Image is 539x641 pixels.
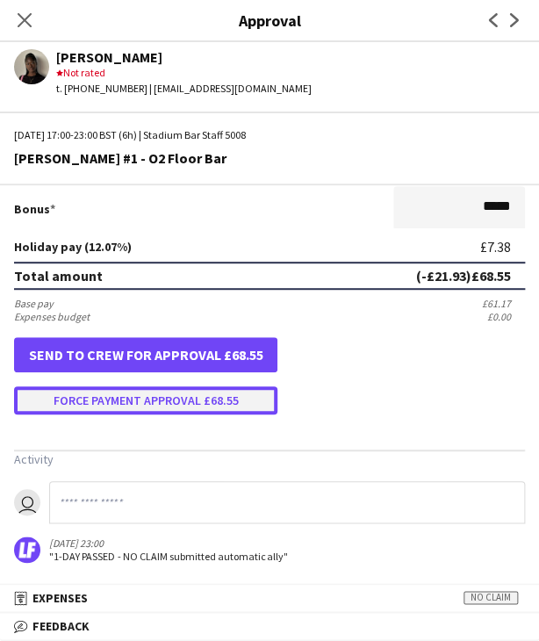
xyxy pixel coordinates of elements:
div: (-£21.93) £68.55 [416,267,511,284]
label: Bonus [14,201,55,217]
div: [PERSON_NAME] [56,49,312,65]
span: Feedback [32,618,90,634]
div: Base pay [14,297,54,310]
button: Force payment approval £68.55 [14,386,277,414]
div: [PERSON_NAME] #1 - O2 Floor Bar [14,150,525,166]
div: "1-DAY PASSED - NO CLAIM submitted automatically" [49,550,287,563]
div: £0.00 [487,310,525,323]
div: £61.17 [482,297,525,310]
div: Total amount [14,267,103,284]
label: Holiday pay (12.07%) [14,239,132,255]
div: Expenses budget [14,310,90,323]
img: logo.png [14,537,40,563]
div: [DATE] 17:00-23:00 BST (6h) | Stadium Bar Staff 5008 [14,127,525,143]
div: [DATE] 23:00 [49,537,287,550]
div: t. [PHONE_NUMBER] | [EMAIL_ADDRESS][DOMAIN_NAME] [56,81,312,97]
span: Expenses [32,590,88,606]
h3: Activity [14,451,525,467]
div: £7.38 [480,239,525,255]
span: No claim [464,591,518,604]
div: Not rated [56,65,312,81]
button: Send to crew for approval £68.55 [14,337,277,372]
